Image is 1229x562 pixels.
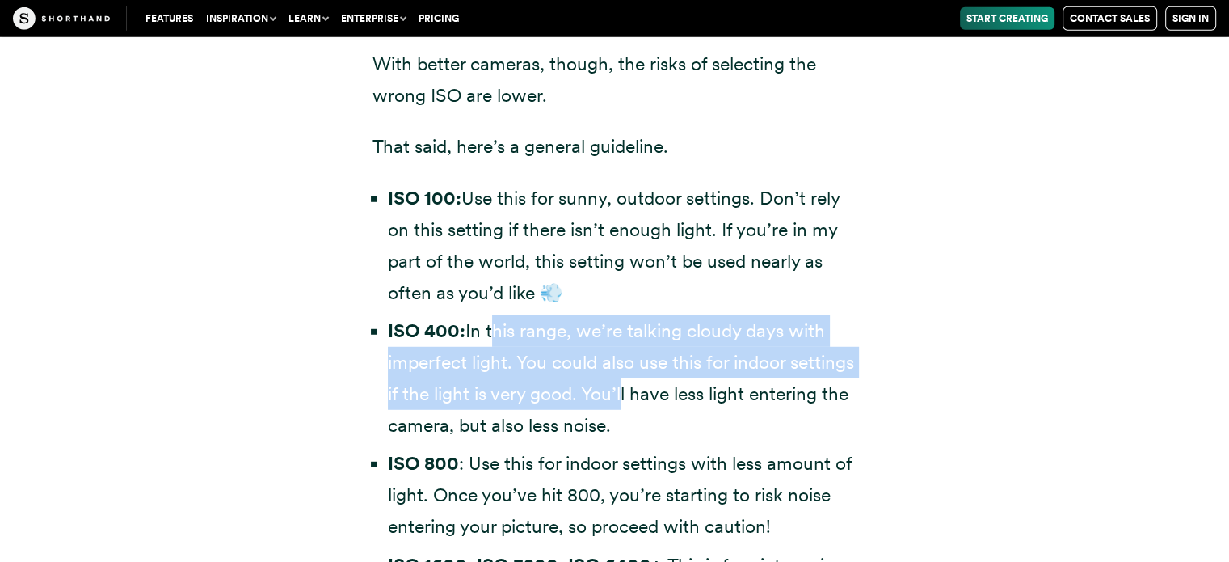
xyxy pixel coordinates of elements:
li: In this range, we’re talking cloudy days with imperfect light. You could also use this for indoor... [388,315,857,442]
strong: ISO 100: [388,187,461,209]
img: The Craft [13,7,110,30]
button: Enterprise [335,7,412,30]
a: Start Creating [960,7,1054,30]
button: Learn [282,7,335,30]
a: Features [139,7,200,30]
li: Use this for sunny, outdoor settings. Don’t rely on this setting if there isn’t enough light. If ... [388,183,857,309]
p: That said, here’s a general guideline. [372,131,857,163]
a: Sign in [1165,6,1216,31]
a: Pricing [412,7,465,30]
strong: ISO 800 [388,452,459,475]
li: : Use this for indoor settings with less amount of light. Once you’ve hit 800, you’re starting to... [388,448,857,543]
a: Contact Sales [1063,6,1157,31]
p: With better cameras, though, the risks of selecting the wrong ISO are lower. [372,49,857,112]
button: Inspiration [200,7,282,30]
strong: ISO 400: [388,319,465,342]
